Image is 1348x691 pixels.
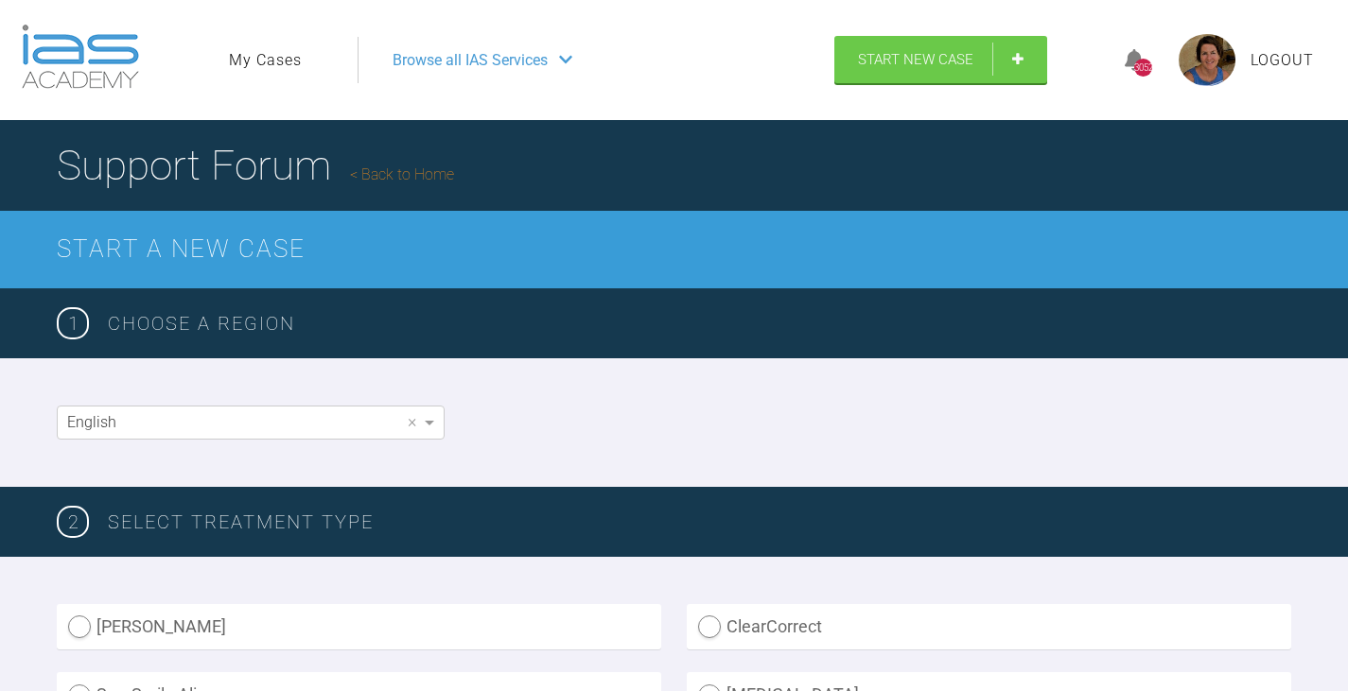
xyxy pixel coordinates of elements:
[57,307,89,339] span: 1
[350,165,454,183] a: Back to Home
[108,507,1291,537] h3: SELECT TREATMENT TYPE
[834,36,1047,83] a: Start New Case
[229,48,302,73] a: My Cases
[108,308,1291,338] h3: Choose a region
[408,413,416,430] span: ×
[1251,48,1314,73] a: Logout
[393,48,548,73] span: Browse all IAS Services
[57,132,454,199] h1: Support Forum
[22,25,139,89] img: logo-light.3e3ef733.png
[57,230,1291,269] h2: Start a New Case
[57,506,89,538] span: 2
[57,604,661,650] label: [PERSON_NAME]
[1179,34,1235,86] img: profile.png
[1134,59,1152,77] div: 3052
[404,406,420,439] span: Clear value
[858,51,973,68] span: Start New Case
[67,413,116,431] span: English
[687,604,1291,650] label: ClearCorrect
